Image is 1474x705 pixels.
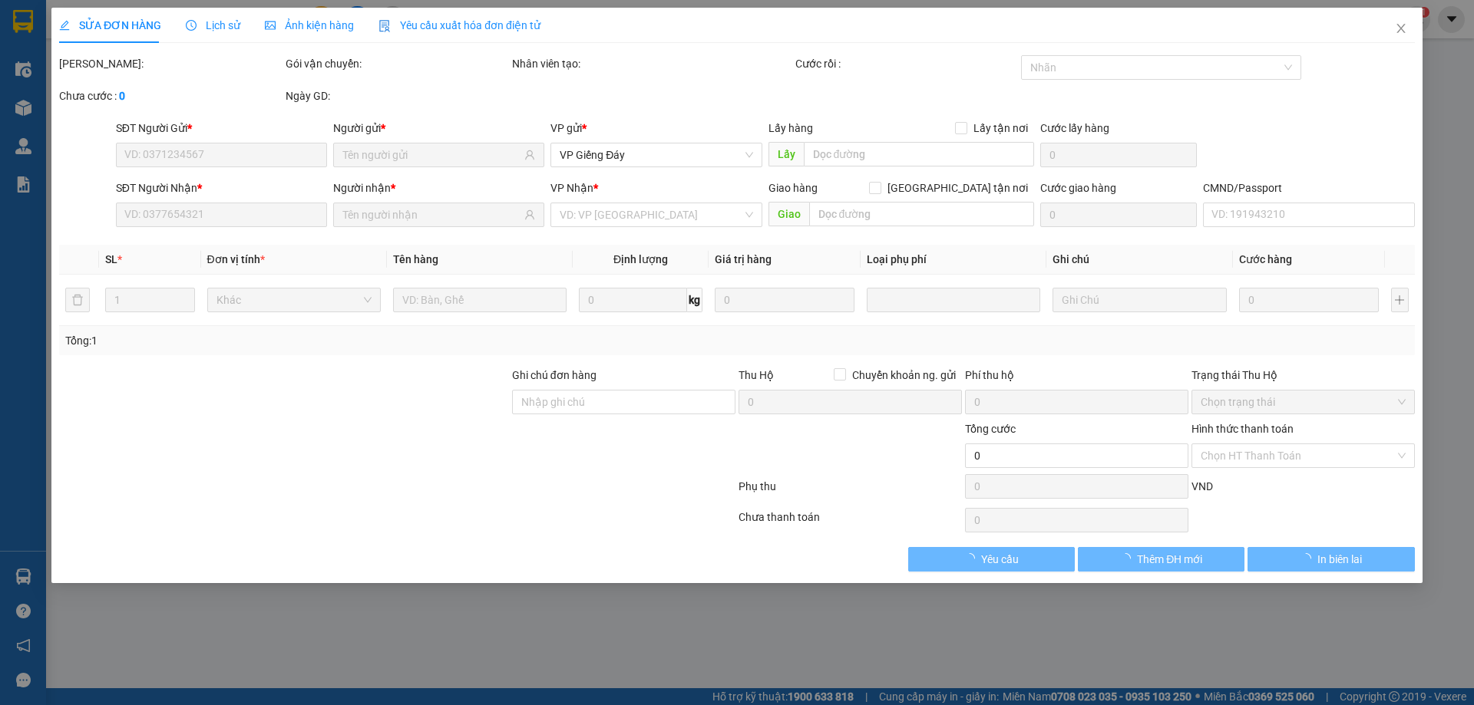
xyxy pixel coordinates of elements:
[687,288,702,312] span: kg
[1239,288,1379,312] input: 0
[286,87,509,104] div: Ngày GD:
[333,120,544,137] div: Người gửi
[186,20,197,31] span: clock-circle
[207,253,265,265] span: Đơn vị tính
[393,288,567,312] input: VD: Bàn, Ghế
[881,180,1034,196] span: [GEOGRAPHIC_DATA] tận nơi
[286,55,509,72] div: Gói vận chuyển:
[65,288,90,312] button: delete
[1047,245,1233,275] th: Ghi chú
[768,142,804,166] span: Lấy
[265,20,276,31] span: picture
[1120,553,1137,564] span: loading
[1395,22,1407,35] span: close
[342,206,521,223] input: Tên người nhận
[1078,547,1244,572] button: Thêm ĐH mới
[1040,122,1109,134] label: Cước lấy hàng
[65,332,569,349] div: Tổng: 1
[1191,423,1294,435] label: Hình thức thanh toán
[965,423,1016,435] span: Tổng cước
[1239,253,1292,265] span: Cước hàng
[1203,180,1414,196] div: CMND/Passport
[265,19,354,31] span: Ảnh kiện hàng
[378,20,391,32] img: icon
[333,180,544,196] div: Người nhận
[768,122,813,134] span: Lấy hàng
[1053,288,1227,312] input: Ghi Chú
[715,253,772,265] span: Giá trị hàng
[59,19,161,31] span: SỬA ĐƠN HÀNG
[1317,551,1362,568] span: In biên lai
[560,143,753,166] span: VP Giếng Đáy
[1040,143,1197,167] input: Cước lấy hàng
[965,367,1188,390] div: Phí thu hộ
[1040,203,1197,227] input: Cước giao hàng
[512,369,597,381] label: Ghi chú đơn hàng
[846,367,962,384] span: Chuyển khoản ng. gửi
[1391,288,1408,312] button: plus
[512,55,792,72] div: Nhân viên tạo:
[715,288,854,312] input: 0
[116,120,327,137] div: SĐT Người Gửi
[739,369,774,381] span: Thu Hộ
[378,19,540,31] span: Yêu cầu xuất hóa đơn điện tử
[59,87,283,104] div: Chưa cước :
[967,120,1034,137] span: Lấy tận nơi
[1137,551,1202,568] span: Thêm ĐH mới
[795,55,1019,72] div: Cước rồi :
[119,90,125,102] b: 0
[981,551,1019,568] span: Yêu cầu
[1248,547,1415,572] button: In biên lai
[525,150,536,160] span: user
[1040,182,1116,194] label: Cước giao hàng
[106,253,118,265] span: SL
[1191,480,1213,493] span: VND
[116,180,327,196] div: SĐT Người Nhận
[809,202,1034,226] input: Dọc đường
[768,182,818,194] span: Giao hàng
[393,253,438,265] span: Tên hàng
[861,245,1046,275] th: Loại phụ phí
[59,55,283,72] div: [PERSON_NAME]:
[1380,8,1423,51] button: Close
[551,120,762,137] div: VP gửi
[768,202,809,226] span: Giao
[737,509,963,535] div: Chưa thanh toán
[964,553,981,564] span: loading
[186,19,240,31] span: Lịch sử
[613,253,668,265] span: Định lượng
[551,182,594,194] span: VP Nhận
[908,547,1075,572] button: Yêu cầu
[1201,390,1406,413] span: Chọn trạng thái
[1191,367,1415,384] div: Trạng thái Thu Hộ
[59,20,70,31] span: edit
[342,147,521,163] input: Tên người gửi
[525,209,536,220] span: user
[1300,553,1317,564] span: loading
[216,288,372,311] span: Khác
[737,478,963,505] div: Phụ thu
[512,390,735,414] input: Ghi chú đơn hàng
[804,142,1034,166] input: Dọc đường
